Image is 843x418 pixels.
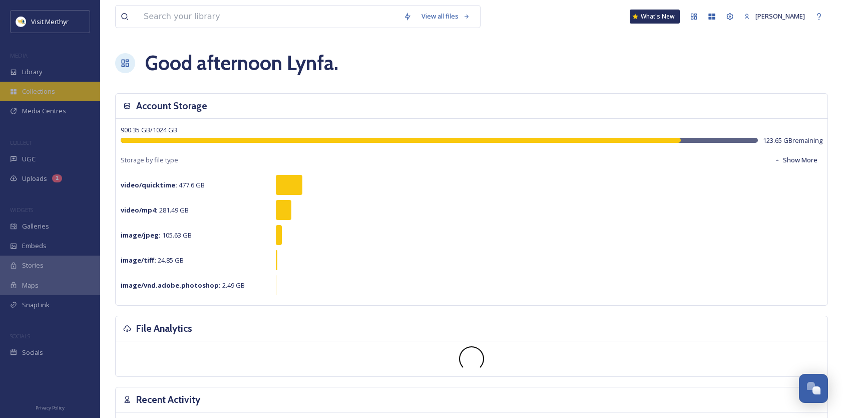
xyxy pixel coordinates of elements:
[755,12,805,21] span: [PERSON_NAME]
[739,7,810,26] a: [PERSON_NAME]
[22,87,55,96] span: Collections
[10,206,33,214] span: WIDGETS
[121,281,221,290] strong: image/vnd.adobe.photoshop :
[121,205,158,215] strong: video/mp4 :
[22,222,49,231] span: Galleries
[10,52,28,59] span: MEDIA
[10,332,30,340] span: SOCIALS
[22,106,66,116] span: Media Centres
[22,261,44,270] span: Stories
[763,136,822,145] span: 123.65 GB remaining
[121,256,156,265] strong: image/tiff :
[22,174,47,183] span: Uploads
[121,155,178,165] span: Storage by file type
[121,180,205,189] span: 477.6 GB
[799,374,828,403] button: Open Chat
[10,139,32,146] span: COLLECT
[121,231,161,240] strong: image/jpeg :
[121,256,184,265] span: 24.85 GB
[630,10,680,24] a: What's New
[22,241,47,251] span: Embeds
[22,300,50,310] span: SnapLink
[22,281,39,290] span: Maps
[416,7,475,26] a: View all files
[139,6,398,28] input: Search your library
[136,392,200,407] h3: Recent Activity
[121,281,245,290] span: 2.49 GB
[136,321,192,336] h3: File Analytics
[36,401,65,413] a: Privacy Policy
[136,99,207,113] h3: Account Storage
[16,17,26,27] img: download.jpeg
[121,231,192,240] span: 105.63 GB
[36,404,65,411] span: Privacy Policy
[121,205,189,215] span: 281.49 GB
[22,348,43,357] span: Socials
[22,67,42,77] span: Library
[145,48,338,78] h1: Good afternoon Lynfa .
[52,174,62,182] div: 1
[121,180,177,189] strong: video/quicktime :
[769,150,822,170] button: Show More
[121,125,177,134] span: 900.35 GB / 1024 GB
[31,17,69,26] span: Visit Merthyr
[22,154,36,164] span: UGC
